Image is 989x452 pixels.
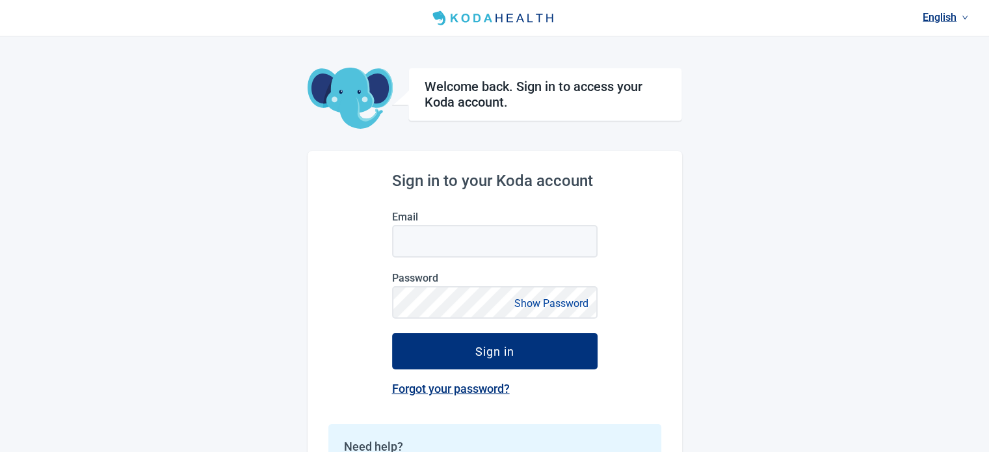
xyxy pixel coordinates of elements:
label: Email [392,211,598,223]
h1: Welcome back. Sign in to access your Koda account. [425,79,666,110]
label: Password [392,272,598,284]
span: down [962,14,968,21]
a: Forgot your password? [392,382,510,395]
button: Sign in [392,333,598,369]
div: Sign in [475,345,514,358]
h2: Sign in to your Koda account [392,172,598,190]
button: Show Password [510,295,592,312]
img: Koda Health [427,8,561,29]
img: Koda Elephant [308,68,393,130]
a: Current language: English [917,7,973,28]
